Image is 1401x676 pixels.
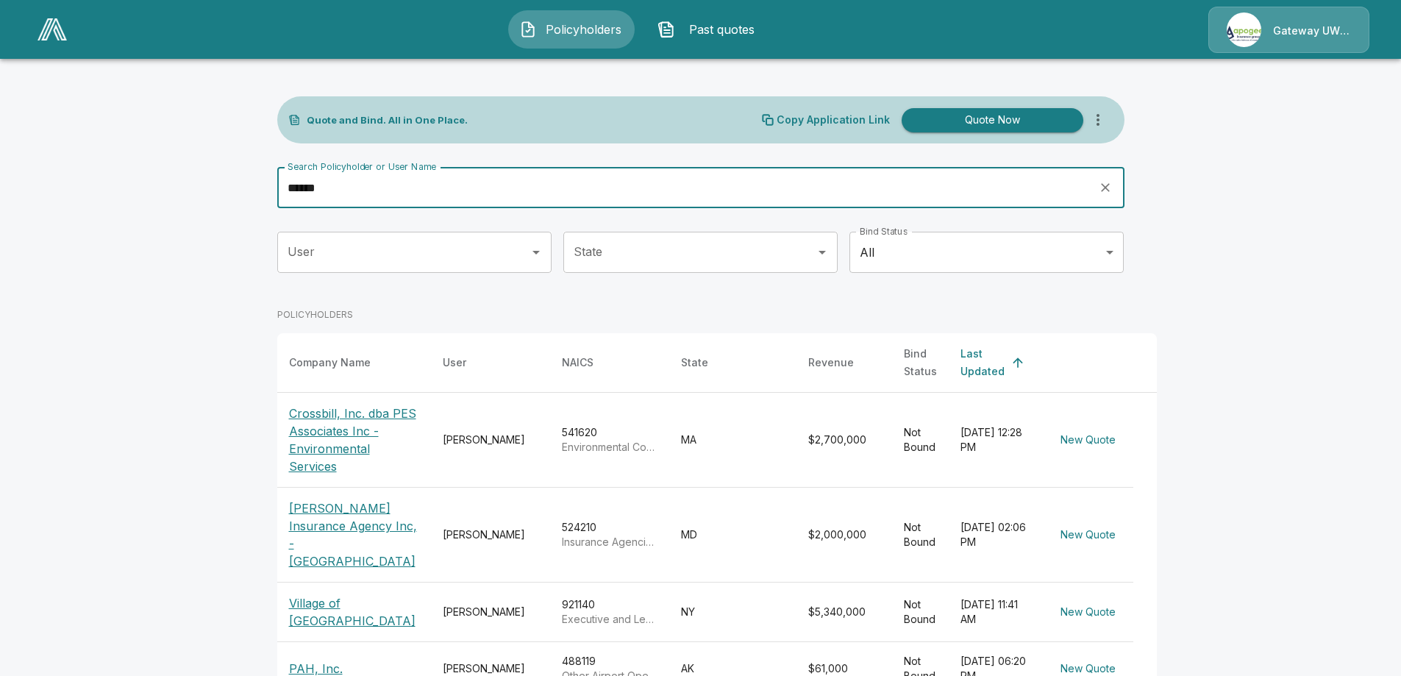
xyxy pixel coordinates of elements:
[669,583,796,642] td: NY
[562,440,657,455] p: Environmental Consulting Services
[289,594,419,630] p: Village of [GEOGRAPHIC_DATA]
[796,488,892,583] td: $2,000,000
[902,108,1083,132] button: Quote Now
[681,21,762,38] span: Past quotes
[443,354,466,371] div: User
[443,661,538,676] div: [PERSON_NAME]
[892,488,949,583] td: Not Bound
[1055,427,1122,454] button: New Quote
[289,405,419,475] p: Crossbill, Inc. dba PES Associates Inc - Environmental Services
[289,499,419,570] p: [PERSON_NAME] Insurance Agency Inc, - [GEOGRAPHIC_DATA]
[777,115,890,125] p: Copy Application Link
[892,393,949,488] td: Not Bound
[562,535,657,549] p: Insurance Agencies and Brokerages
[860,225,908,238] label: Bind Status
[949,583,1043,642] td: [DATE] 11:41 AM
[892,583,949,642] td: Not Bound
[657,21,675,38] img: Past quotes Icon
[796,583,892,642] td: $5,340,000
[562,520,657,549] div: 524210
[1094,177,1116,199] button: clear search
[443,527,538,542] div: [PERSON_NAME]
[949,393,1043,488] td: [DATE] 12:28 PM
[646,10,773,49] button: Past quotes IconPast quotes
[949,488,1043,583] td: [DATE] 02:06 PM
[681,354,708,371] div: State
[519,21,537,38] img: Policyholders Icon
[307,115,468,125] p: Quote and Bind. All in One Place.
[277,308,353,321] p: POLICYHOLDERS
[1083,105,1113,135] button: more
[543,21,624,38] span: Policyholders
[38,18,67,40] img: AA Logo
[1055,599,1122,626] button: New Quote
[289,354,371,371] div: Company Name
[508,10,635,49] button: Policyholders IconPolicyholders
[288,160,436,173] label: Search Policyholder or User Name
[896,108,1083,132] a: Quote Now
[526,242,546,263] button: Open
[562,612,657,627] p: Executive and Legislative Offices, Combined
[562,597,657,627] div: 921140
[960,345,1005,380] div: Last Updated
[669,488,796,583] td: MD
[808,354,854,371] div: Revenue
[443,433,538,447] div: [PERSON_NAME]
[562,354,593,371] div: NAICS
[669,393,796,488] td: MA
[443,605,538,619] div: [PERSON_NAME]
[796,393,892,488] td: $2,700,000
[892,333,949,393] th: Bind Status
[562,425,657,455] div: 541620
[1055,522,1122,549] button: New Quote
[849,232,1124,273] div: All
[812,242,833,263] button: Open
